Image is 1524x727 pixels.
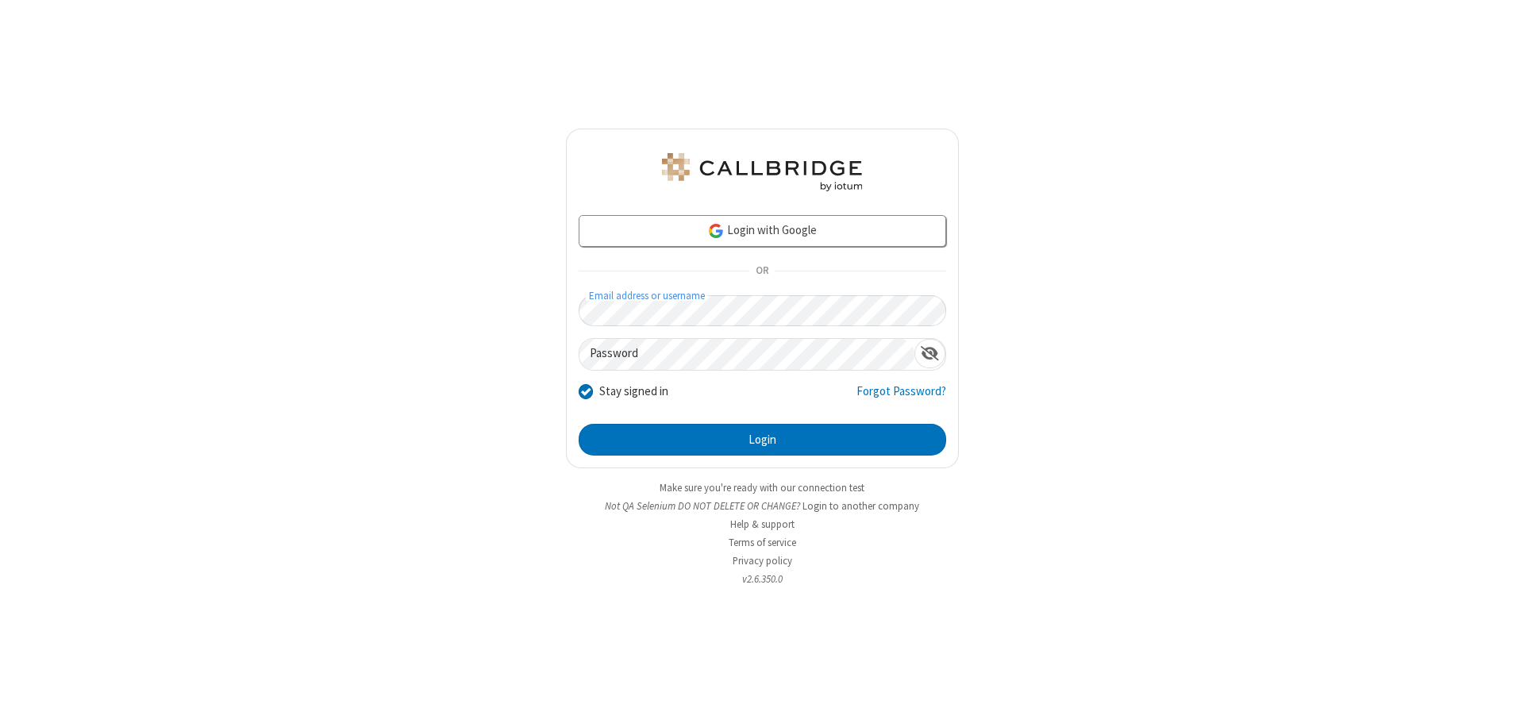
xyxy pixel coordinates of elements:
li: Not QA Selenium DO NOT DELETE OR CHANGE? [566,498,959,514]
label: Stay signed in [599,383,668,401]
li: v2.6.350.0 [566,571,959,587]
a: Privacy policy [733,554,792,567]
a: Login with Google [579,215,946,247]
button: Login [579,424,946,456]
img: QA Selenium DO NOT DELETE OR CHANGE [659,153,865,191]
div: Show password [914,339,945,368]
input: Email address or username [579,295,946,326]
a: Terms of service [729,536,796,549]
a: Forgot Password? [856,383,946,413]
input: Password [579,339,914,370]
span: OR [749,260,775,283]
img: google-icon.png [707,222,725,240]
a: Help & support [730,517,795,531]
a: Make sure you're ready with our connection test [660,481,864,494]
button: Login to another company [802,498,919,514]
